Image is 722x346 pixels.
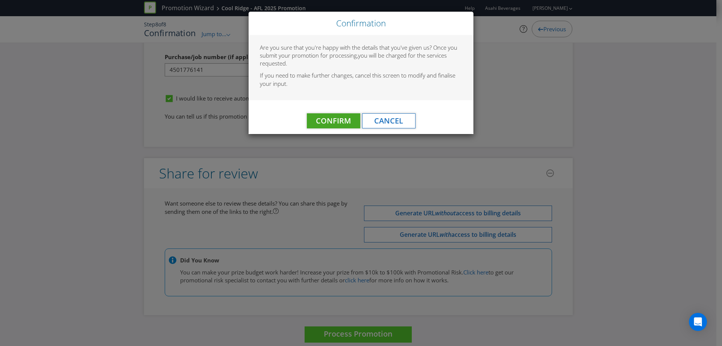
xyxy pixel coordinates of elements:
[689,313,707,331] div: Open Intercom Messenger
[286,59,287,67] span: .
[374,116,403,126] span: Cancel
[307,113,360,128] button: Confirm
[362,113,416,128] button: Cancel
[260,72,462,88] p: If you need to make further changes, cancel this screen to modify and finalise your input.
[249,12,473,35] div: Close
[260,44,457,59] span: Are you sure that you're happy with the details that you've given us? Once you submit your promot...
[336,17,386,29] span: Confirmation
[260,52,447,67] span: you will be charged for the services requested
[316,116,351,126] span: Confirm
